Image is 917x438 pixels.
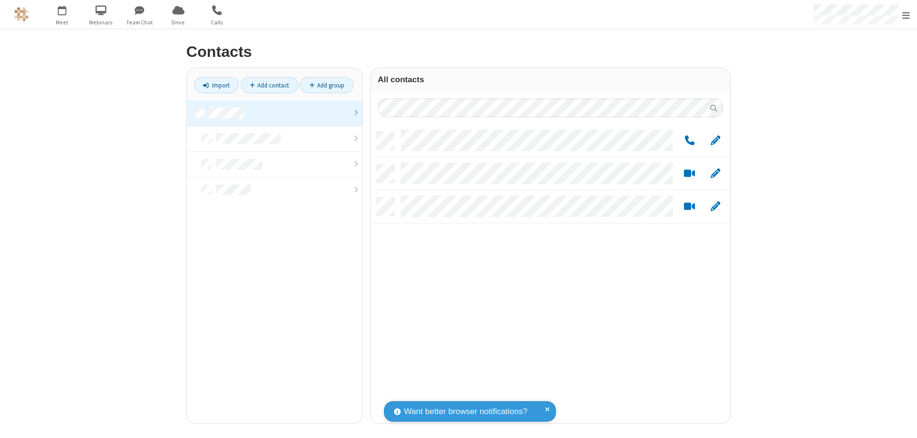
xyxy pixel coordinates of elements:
[44,18,80,27] span: Meet
[122,18,158,27] span: Team Chat
[83,18,119,27] span: Webinars
[680,135,699,147] button: Call by phone
[160,18,196,27] span: Drive
[300,77,353,93] a: Add group
[199,18,235,27] span: Calls
[194,77,239,93] a: Import
[371,124,730,423] div: grid
[706,168,725,180] button: Edit
[241,77,299,93] a: Add contact
[404,405,527,418] span: Want better browser notifications?
[706,135,725,147] button: Edit
[680,201,699,213] button: Start a video meeting
[186,44,731,60] h2: Contacts
[706,201,725,213] button: Edit
[14,7,29,22] img: QA Selenium DO NOT DELETE OR CHANGE
[378,75,723,84] h3: All contacts
[680,168,699,180] button: Start a video meeting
